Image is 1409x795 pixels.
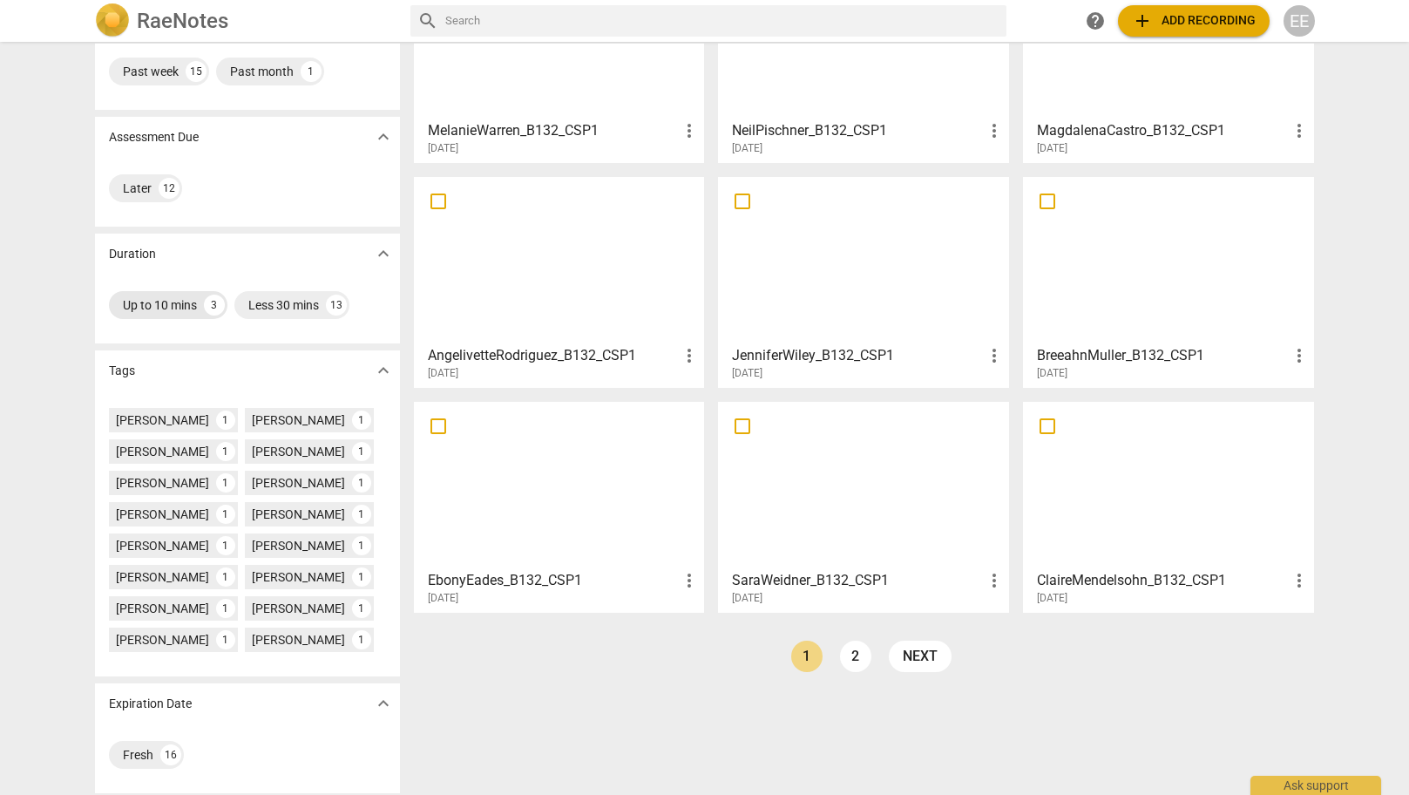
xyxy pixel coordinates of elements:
button: Show more [370,241,396,267]
div: Ask support [1250,776,1381,795]
div: [PERSON_NAME] [252,568,345,586]
a: ClaireMendelsohn_B132_CSP1[DATE] [1029,408,1308,605]
button: EE [1284,5,1315,37]
div: Past week [123,63,179,80]
h3: AngelivetteRodriguez_B132_CSP1 [428,345,680,366]
span: more_vert [984,345,1005,366]
span: [DATE] [428,591,458,606]
div: [PERSON_NAME] [252,443,345,460]
div: 1 [216,567,235,587]
h3: MelanieWarren_B132_CSP1 [428,120,680,141]
div: [PERSON_NAME] [116,474,209,492]
div: [PERSON_NAME] [252,631,345,649]
h3: SaraWeidner_B132_CSP1 [732,570,984,591]
div: 13 [326,295,347,316]
p: Assessment Due [109,128,199,146]
div: 1 [216,442,235,461]
div: 1 [352,442,371,461]
p: Tags [109,362,135,380]
div: 1 [216,473,235,493]
button: Upload [1118,5,1270,37]
div: Later [123,180,152,197]
span: more_vert [1289,120,1310,141]
span: add [1132,10,1153,31]
div: [PERSON_NAME] [116,506,209,523]
div: 1 [352,536,371,555]
h2: RaeNotes [137,9,228,33]
a: Help [1080,5,1111,37]
div: [PERSON_NAME] [116,568,209,586]
div: 1 [352,630,371,649]
div: 16 [160,744,181,765]
div: [PERSON_NAME] [116,411,209,429]
h3: NeilPischner_B132_CSP1 [732,120,984,141]
div: 1 [352,505,371,524]
div: 15 [186,61,207,82]
span: [DATE] [1037,366,1067,381]
div: [PERSON_NAME] [116,537,209,554]
div: [PERSON_NAME] [252,474,345,492]
span: [DATE] [732,366,762,381]
span: expand_more [373,126,394,147]
div: Less 30 mins [248,296,319,314]
span: [DATE] [428,141,458,156]
button: Show more [370,357,396,384]
div: 1 [216,536,235,555]
div: [PERSON_NAME] [252,537,345,554]
span: [DATE] [428,366,458,381]
img: Logo [95,3,130,38]
span: [DATE] [732,591,762,606]
a: JenniferWiley_B132_CSP1[DATE] [724,183,1003,380]
div: 1 [352,473,371,493]
div: 1 [216,599,235,618]
span: Add recording [1132,10,1256,31]
div: [PERSON_NAME] [252,506,345,523]
span: [DATE] [1037,141,1067,156]
h3: JenniferWiley_B132_CSP1 [732,345,984,366]
a: BreeahnMuller_B132_CSP1[DATE] [1029,183,1308,380]
a: LogoRaeNotes [95,3,396,38]
h3: EbonyEades_B132_CSP1 [428,570,680,591]
div: Past month [230,63,294,80]
span: more_vert [984,570,1005,591]
button: Show more [370,124,396,150]
div: [PERSON_NAME] [252,411,345,429]
div: 1 [216,630,235,649]
span: search [417,10,438,31]
span: more_vert [679,570,700,591]
span: more_vert [1289,570,1310,591]
h3: ClaireMendelsohn_B132_CSP1 [1037,570,1289,591]
p: Duration [109,245,156,263]
span: more_vert [984,120,1005,141]
span: expand_more [373,243,394,264]
button: Show more [370,690,396,717]
div: [PERSON_NAME] [116,600,209,617]
div: 1 [216,411,235,430]
span: [DATE] [1037,591,1067,606]
span: more_vert [679,120,700,141]
a: AngelivetteRodriguez_B132_CSP1[DATE] [420,183,699,380]
div: 1 [352,599,371,618]
span: expand_more [373,360,394,381]
div: [PERSON_NAME] [252,600,345,617]
a: next [889,641,952,672]
p: Expiration Date [109,695,192,713]
h3: MagdalenaCastro_B132_CSP1 [1037,120,1289,141]
a: SaraWeidner_B132_CSP1[DATE] [724,408,1003,605]
div: 1 [301,61,322,82]
span: expand_more [373,693,394,714]
a: EbonyEades_B132_CSP1[DATE] [420,408,699,605]
span: help [1085,10,1106,31]
input: Search [445,7,999,35]
div: 12 [159,178,180,199]
div: [PERSON_NAME] [116,631,209,649]
div: 1 [216,505,235,524]
div: Up to 10 mins [123,296,197,314]
span: more_vert [1289,345,1310,366]
span: more_vert [679,345,700,366]
div: 1 [352,567,371,587]
div: 1 [352,411,371,430]
span: [DATE] [732,141,762,156]
div: Fresh [123,746,153,764]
